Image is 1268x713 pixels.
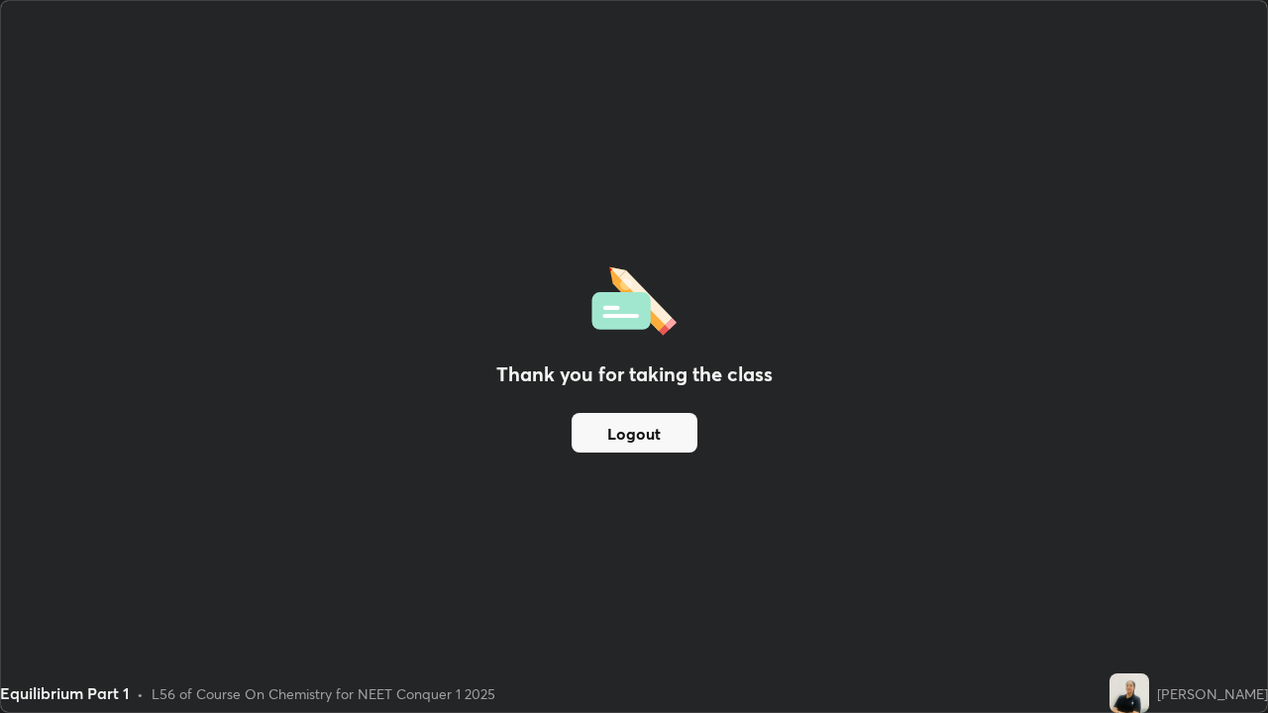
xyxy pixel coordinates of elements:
div: [PERSON_NAME] [1157,683,1268,704]
div: L56 of Course On Chemistry for NEET Conquer 1 2025 [152,683,495,704]
div: • [137,683,144,704]
button: Logout [572,413,697,453]
h2: Thank you for taking the class [496,359,773,389]
img: offlineFeedback.1438e8b3.svg [591,260,677,336]
img: 332d395ef1f14294aa6d42b3991fd35f.jpg [1109,673,1149,713]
